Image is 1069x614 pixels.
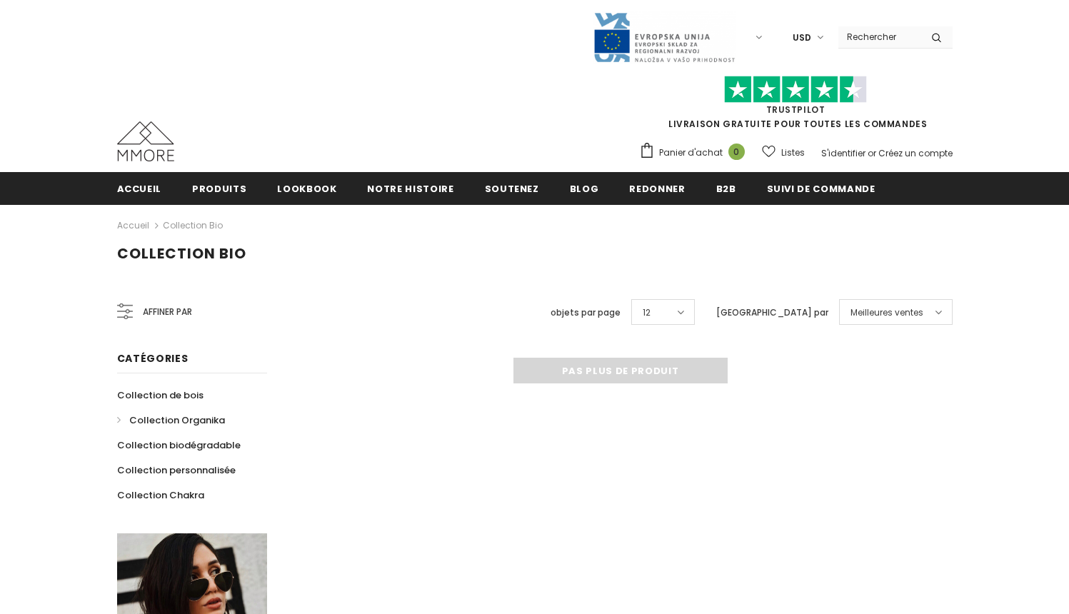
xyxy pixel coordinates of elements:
[117,383,204,408] a: Collection de bois
[868,147,876,159] span: or
[767,182,875,196] span: Suivi de commande
[878,147,953,159] a: Créez un compte
[117,182,162,196] span: Accueil
[485,182,539,196] span: soutenez
[143,304,192,320] span: Affiner par
[117,172,162,204] a: Accueil
[850,306,923,320] span: Meilleures ventes
[277,182,336,196] span: Lookbook
[117,217,149,234] a: Accueil
[724,76,867,104] img: Faites confiance aux étoiles pilotes
[728,144,745,160] span: 0
[117,463,236,477] span: Collection personnalisée
[129,413,225,427] span: Collection Organika
[793,31,811,45] span: USD
[716,182,736,196] span: B2B
[192,172,246,204] a: Produits
[766,104,825,116] a: TrustPilot
[639,142,752,163] a: Panier d'achat 0
[277,172,336,204] a: Lookbook
[485,172,539,204] a: soutenez
[716,172,736,204] a: B2B
[781,146,805,160] span: Listes
[117,488,204,502] span: Collection Chakra
[629,172,685,204] a: Redonner
[629,182,685,196] span: Redonner
[821,147,865,159] a: S'identifier
[762,140,805,165] a: Listes
[117,433,241,458] a: Collection biodégradable
[639,82,953,130] span: LIVRAISON GRATUITE POUR TOUTES LES COMMANDES
[117,351,189,366] span: Catégories
[117,438,241,452] span: Collection biodégradable
[117,121,174,161] img: Cas MMORE
[551,306,621,320] label: objets par page
[367,172,453,204] a: Notre histoire
[367,182,453,196] span: Notre histoire
[163,219,223,231] a: Collection Bio
[192,182,246,196] span: Produits
[593,31,736,43] a: Javni Razpis
[570,172,599,204] a: Blog
[643,306,651,320] span: 12
[593,11,736,64] img: Javni Razpis
[117,243,246,263] span: Collection Bio
[117,458,236,483] a: Collection personnalisée
[838,26,920,47] input: Search Site
[716,306,828,320] label: [GEOGRAPHIC_DATA] par
[570,182,599,196] span: Blog
[117,408,225,433] a: Collection Organika
[659,146,723,160] span: Panier d'achat
[117,388,204,402] span: Collection de bois
[117,483,204,508] a: Collection Chakra
[767,172,875,204] a: Suivi de commande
